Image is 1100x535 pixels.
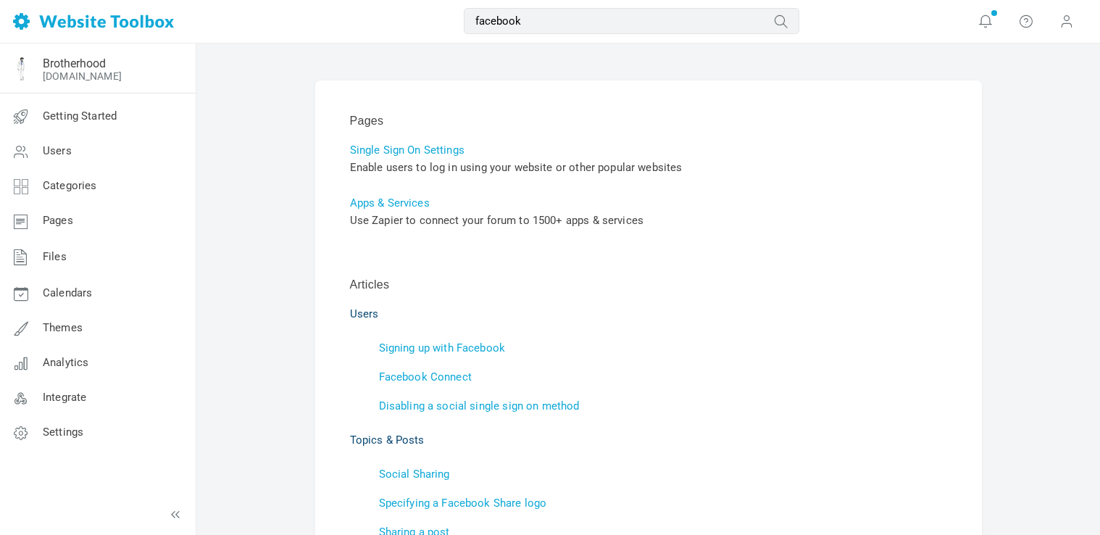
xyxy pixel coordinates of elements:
div: Enable users to log in using your website or other popular websites [350,159,947,176]
a: Users [350,307,379,320]
span: Users [43,144,72,157]
p: Articles [350,276,947,294]
input: Tell us what you're looking for [464,8,799,34]
span: Integrate [43,391,86,404]
a: Facebook Connect [379,370,472,383]
a: Specifying a Facebook Share logo [379,497,547,510]
a: [DOMAIN_NAME] [43,70,122,82]
a: Single Sign On Settings [350,144,464,157]
span: Categories [43,179,97,192]
span: Getting Started [43,109,117,123]
span: Analytics [43,356,88,369]
span: Calendars [43,286,92,299]
a: Social Sharing [379,468,450,481]
a: Topics & Posts [350,434,425,447]
span: Settings [43,426,83,439]
a: Apps & Services [350,196,430,210]
a: Signing up with Facebook [379,341,506,354]
span: Themes [43,321,83,334]
a: Disabling a social single sign on method [379,399,580,412]
p: Pages [350,112,947,130]
span: Pages [43,214,73,227]
a: Brotherhood [43,57,106,70]
div: Use Zapier to connect your forum to 1500+ apps & services [350,212,947,229]
img: Facebook%20Profile%20Pic%20Guy%20Blue%20Best.png [9,57,33,80]
span: Files [43,250,67,263]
